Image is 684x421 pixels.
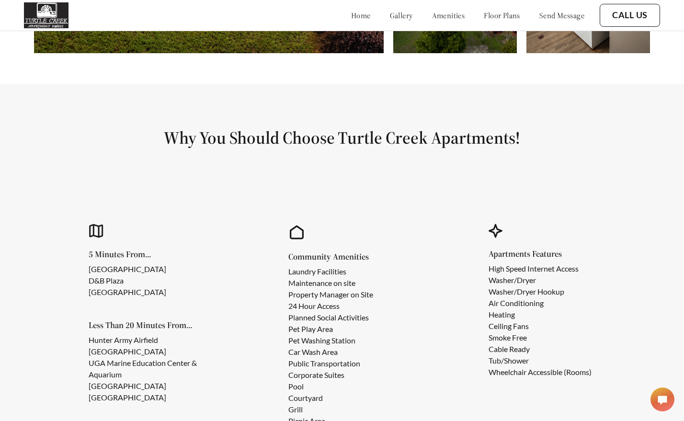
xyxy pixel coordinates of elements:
li: [GEOGRAPHIC_DATA] [89,346,214,357]
li: Grill [288,404,373,415]
li: Pet Washing Station [288,335,373,346]
li: 24 Hour Access [288,300,373,312]
a: send message [539,11,584,20]
a: amenities [432,11,465,20]
li: Maintenance on site [288,277,373,289]
li: Pet Play Area [288,323,373,335]
li: Heating [489,309,592,320]
h5: Community Amenities [288,252,388,261]
a: gallery [390,11,413,20]
li: UGA Marine Education Center & Aquarium [89,357,214,380]
li: Washer/Dryer Hookup [489,286,592,297]
li: D&B Plaza [89,275,166,286]
a: floor plans [484,11,520,20]
h5: Less Than 20 Minutes From... [89,321,229,330]
li: [GEOGRAPHIC_DATA] [89,286,166,298]
li: Corporate Suites [288,369,373,381]
li: Public Transportation [288,358,373,369]
li: [GEOGRAPHIC_DATA] [89,380,214,392]
li: Air Conditioning [489,297,592,309]
li: Laundry Facilities [288,266,373,277]
a: Call Us [612,10,648,21]
li: Planned Social Activities [288,312,373,323]
li: [GEOGRAPHIC_DATA] [89,263,166,275]
li: Cable Ready [489,343,592,355]
li: Tub/Shower [489,355,592,366]
li: Ceiling Fans [489,320,592,332]
li: Property Manager on Site [288,289,373,300]
h5: 5 Minutes From... [89,250,182,259]
img: turtle_creek_logo.png [24,2,68,28]
a: home [351,11,371,20]
li: Wheelchair Accessible (Rooms) [489,366,592,378]
li: Smoke Free [489,332,592,343]
li: Washer/Dryer [489,274,592,286]
li: Hunter Army Airfield [89,334,214,346]
li: [GEOGRAPHIC_DATA] [89,392,214,403]
h1: Why You Should Choose Turtle Creek Apartments! [23,127,661,148]
li: Courtyard [288,392,373,404]
button: Call Us [600,4,660,27]
li: High Speed Internet Access [489,263,592,274]
li: Pool [288,381,373,392]
li: Car Wash Area [288,346,373,358]
h5: Apartments Features [489,250,607,258]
